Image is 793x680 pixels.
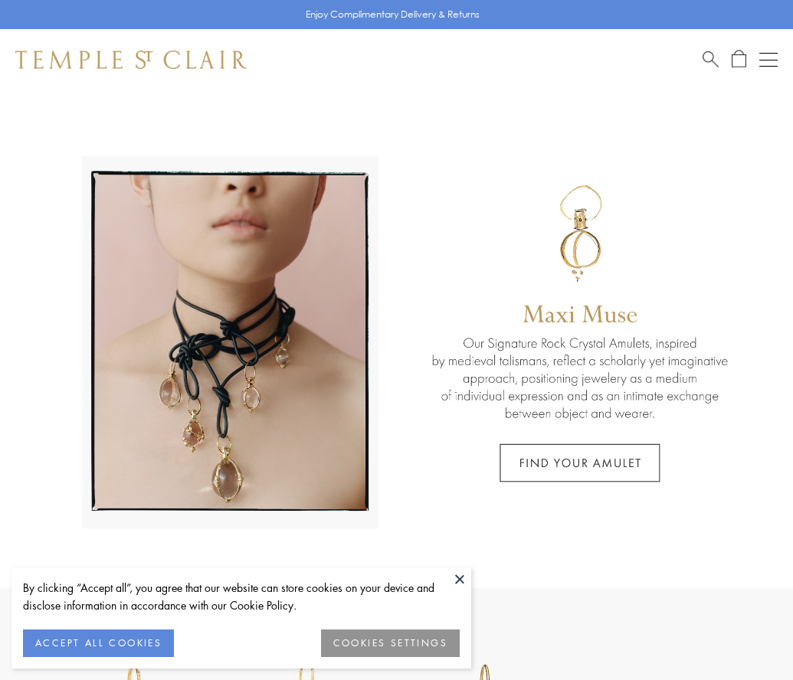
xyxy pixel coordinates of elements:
img: Temple St. Clair [15,51,247,69]
p: Enjoy Complimentary Delivery & Returns [306,7,480,22]
button: COOKIES SETTINGS [321,629,460,657]
button: ACCEPT ALL COOKIES [23,629,174,657]
div: By clicking “Accept all”, you agree that our website can store cookies on your device and disclos... [23,579,460,614]
a: Search [703,50,719,69]
a: Open Shopping Bag [732,50,746,69]
button: Open navigation [759,51,778,69]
